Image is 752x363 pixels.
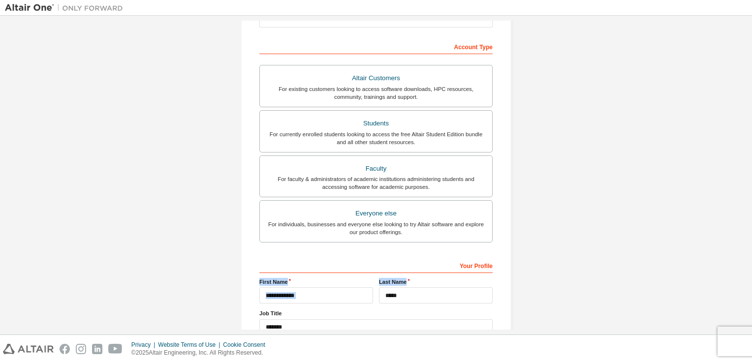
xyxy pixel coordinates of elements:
img: Altair One [5,3,128,13]
img: altair_logo.svg [3,344,54,354]
label: Job Title [259,309,493,317]
div: Privacy [131,341,158,349]
img: linkedin.svg [92,344,102,354]
div: For currently enrolled students looking to access the free Altair Student Edition bundle and all ... [266,130,486,146]
label: First Name [259,278,373,286]
img: facebook.svg [60,344,70,354]
div: For faculty & administrators of academic institutions administering students and accessing softwa... [266,175,486,191]
div: Account Type [259,38,493,54]
div: Your Profile [259,257,493,273]
img: youtube.svg [108,344,123,354]
p: © 2025 Altair Engineering, Inc. All Rights Reserved. [131,349,271,357]
div: Students [266,117,486,130]
div: Faculty [266,162,486,176]
img: instagram.svg [76,344,86,354]
label: Last Name [379,278,493,286]
div: Cookie Consent [223,341,271,349]
div: For individuals, businesses and everyone else looking to try Altair software and explore our prod... [266,220,486,236]
div: Website Terms of Use [158,341,223,349]
div: Everyone else [266,207,486,220]
div: For existing customers looking to access software downloads, HPC resources, community, trainings ... [266,85,486,101]
div: Altair Customers [266,71,486,85]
